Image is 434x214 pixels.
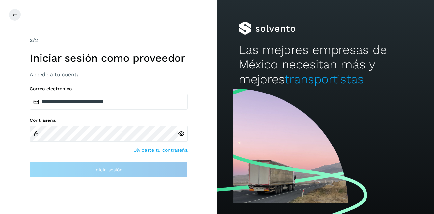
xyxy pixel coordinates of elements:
span: 2 [30,37,33,43]
h1: Iniciar sesión como proveedor [30,52,188,64]
h2: Las mejores empresas de México necesitan más y mejores [239,43,412,87]
span: transportistas [285,72,364,86]
button: Inicia sesión [30,162,188,177]
span: Inicia sesión [95,167,122,172]
label: Contraseña [30,118,188,123]
div: /2 [30,37,188,44]
h3: Accede a tu cuenta [30,71,188,78]
a: Olvidaste tu contraseña [133,147,188,154]
label: Correo electrónico [30,86,188,92]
